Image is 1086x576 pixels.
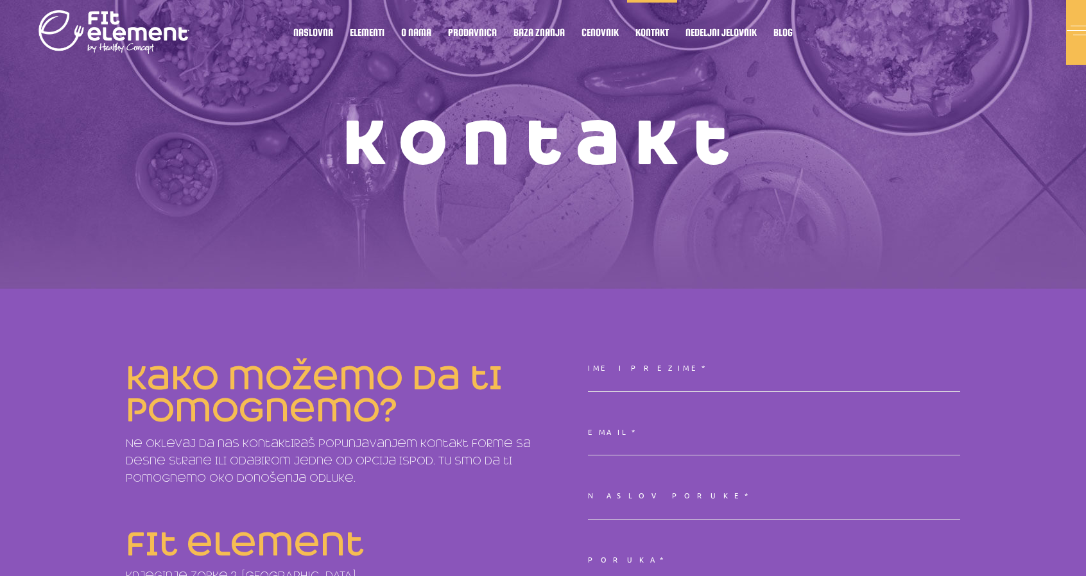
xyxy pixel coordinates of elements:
p: Ne oklevaj da nas kontaktiraš popunjavanjem kontakt forme sa desne strane ili odabirom jedne od o... [126,435,543,487]
span: Baza znanja [513,29,565,35]
span: Nedeljni jelovnik [685,29,757,35]
span: O nama [401,29,431,35]
span: Blog [773,29,793,35]
span: Kontakt [635,29,669,35]
input: Naslov poruke* [588,502,960,520]
h2: Kontakt [126,115,960,173]
span: Prodavnica [448,29,497,35]
h3: fit element [126,529,543,561]
input: Email* [588,437,960,455]
img: logo light [39,6,189,58]
label: Email* [588,427,960,486]
input: Ime i prezime* [588,374,960,392]
span: Elementi [350,29,384,35]
span: Cenovnik [582,29,619,35]
h3: kako možemo da ti pomognemo? [126,362,543,427]
span: Naslovna [293,29,333,35]
label: Naslov poruke* [588,490,960,549]
label: Ime i prezime* [588,362,960,421]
